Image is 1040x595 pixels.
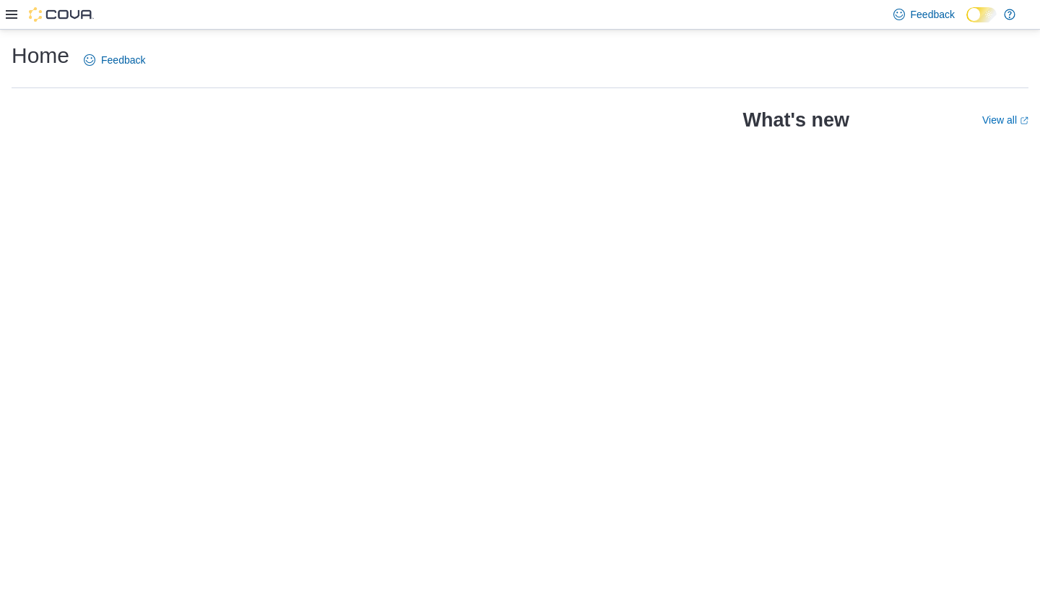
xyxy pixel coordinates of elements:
img: Cova [29,7,94,22]
svg: External link [1020,116,1028,125]
h1: Home [12,41,69,70]
input: Dark Mode [966,7,997,22]
a: Feedback [78,46,151,74]
span: Feedback [911,7,955,22]
a: View allExternal link [982,114,1028,126]
span: Feedback [101,53,145,67]
h2: What's new [743,108,849,132]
